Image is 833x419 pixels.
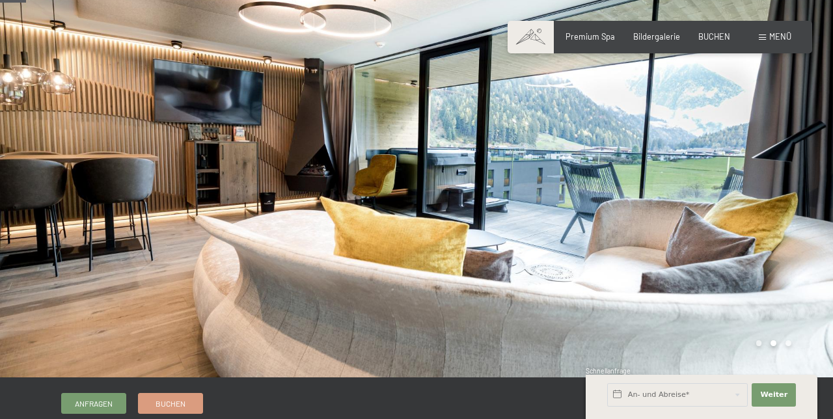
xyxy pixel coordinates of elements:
a: Anfragen [62,394,126,413]
span: Anfragen [75,398,113,409]
span: Weiter [760,390,787,400]
span: Buchen [156,398,185,409]
span: Schnellanfrage [586,367,631,375]
a: BUCHEN [698,31,730,42]
a: Premium Spa [566,31,615,42]
a: Bildergalerie [633,31,680,42]
button: Weiter [752,383,796,407]
a: Buchen [139,394,202,413]
span: Menü [769,31,791,42]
